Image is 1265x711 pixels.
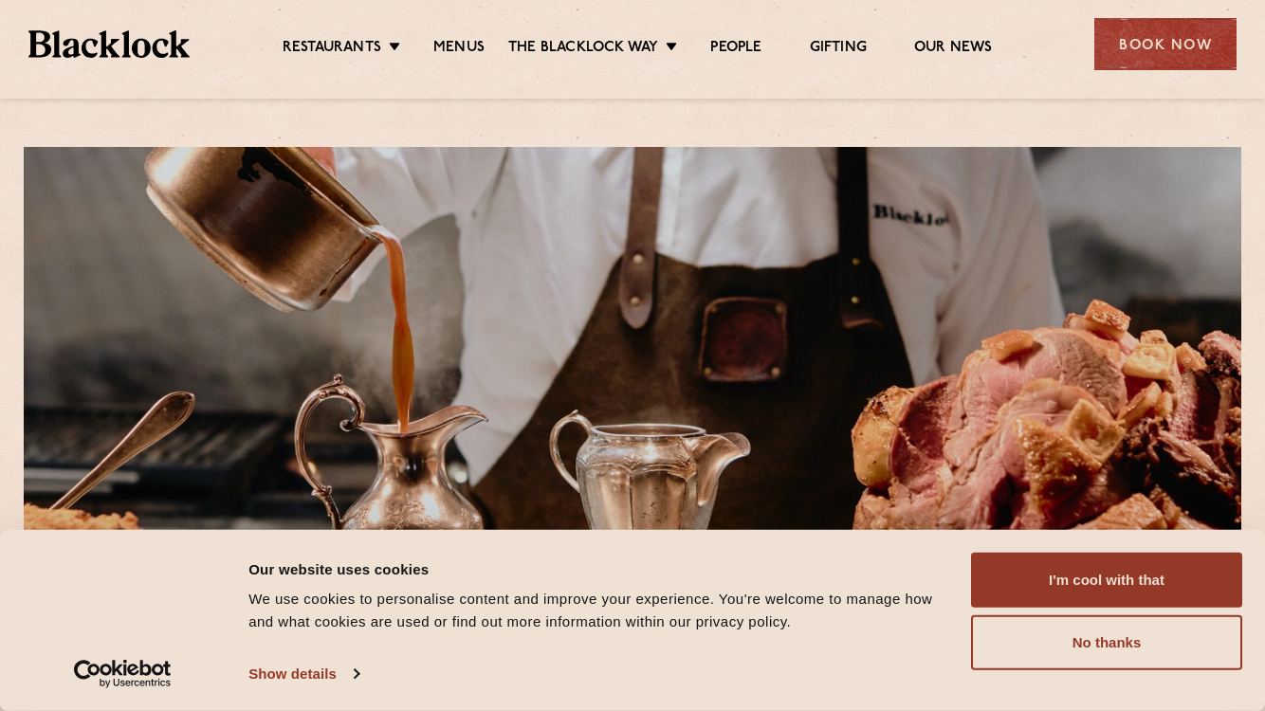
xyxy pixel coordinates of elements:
a: Usercentrics Cookiebot - opens in a new window [40,660,206,688]
img: BL_Textured_Logo-footer-cropped.svg [28,30,190,58]
a: Menus [433,39,485,60]
a: Restaurants [283,39,381,60]
a: Show details [248,660,358,688]
a: The Blacklock Way [508,39,658,60]
div: Book Now [1094,18,1237,70]
a: Gifting [810,39,867,60]
a: People [710,39,761,60]
div: Our website uses cookies [248,557,949,580]
button: No thanks [971,615,1242,670]
button: I'm cool with that [971,553,1242,608]
div: We use cookies to personalise content and improve your experience. You're welcome to manage how a... [248,588,949,633]
a: Our News [914,39,993,60]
